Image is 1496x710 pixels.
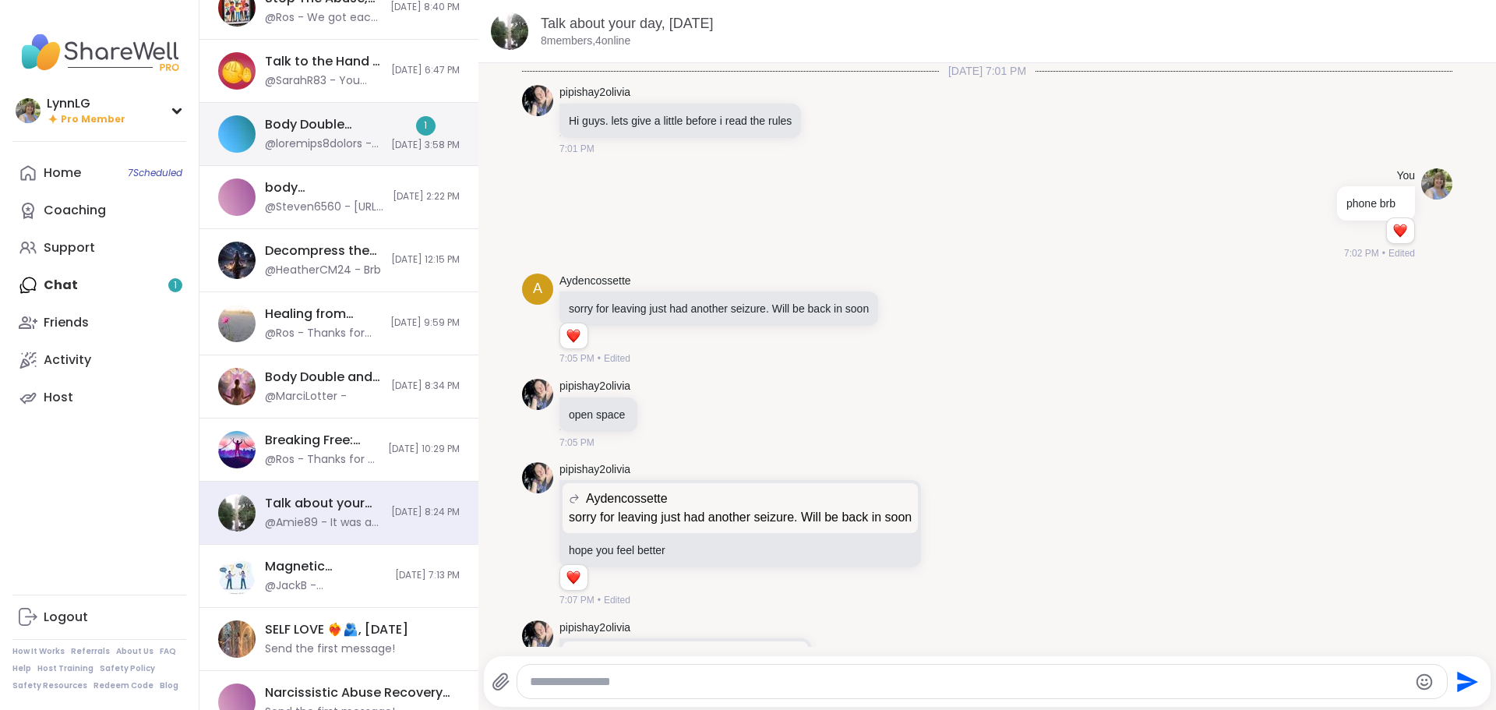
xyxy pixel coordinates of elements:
span: [DATE] 12:15 PM [391,253,460,267]
div: Reaction list [1387,218,1414,243]
a: pipishay2olivia [559,85,630,101]
span: A [533,278,542,299]
img: Talk about your day, Sep 11 [491,12,528,50]
span: 7:07 PM [559,593,595,607]
div: Host [44,389,73,406]
div: LynnLG [47,95,125,112]
div: @JackB - @[PERSON_NAME] updates: [URL][DOMAIN_NAME] [265,578,386,594]
div: @MarciLotter - [265,389,347,404]
div: Body Double /Chat, [DATE] [265,116,382,133]
div: Body Double and Chat, [DATE] [265,369,382,386]
p: phone brb [1346,196,1406,211]
a: Referrals [71,646,110,657]
div: @Ros - We got each other 🫂Please come back🌠 [265,10,381,26]
a: Logout [12,599,186,636]
img: Talk about your day, Sep 11 [218,494,256,532]
div: Talk to the Hand - Setting Healthy Boundaries , [DATE] [265,53,382,70]
a: FAQ [160,646,176,657]
span: [DATE] 3:58 PM [391,139,460,152]
a: Blog [160,680,178,691]
button: Reactions: love [565,571,581,584]
div: @SarahR83 - You have time, you have until 5 after to join it [265,73,382,89]
span: 7:02 PM [1344,246,1379,260]
span: [DATE] 8:40 PM [390,1,460,14]
a: Host Training [37,663,93,674]
img: Breaking Free: Early Recovery from Abuse, Sep 11 [218,431,256,468]
span: Edited [1388,246,1415,260]
span: Pro Member [61,113,125,126]
a: pipishay2olivia [559,379,630,394]
img: Body Double /Chat, Sep 13 [218,115,256,153]
span: [DATE] 8:34 PM [391,380,460,393]
span: [DATE] 7:13 PM [395,569,460,582]
div: @Amie89 - It was a pleasure meeting you! Feel free to dm me 😄 [265,515,382,531]
a: About Us [116,646,153,657]
a: Home7Scheduled [12,154,186,192]
a: Redeem Code [93,680,153,691]
img: https://sharewell-space-live.sfo3.digitaloceanspaces.com/user-generated/cd0780da-9294-4886-a675-3... [1421,168,1452,200]
p: Hi guys. lets give a little before i read the rules [569,113,792,129]
div: 1 [416,116,436,136]
span: • [598,351,601,366]
img: https://sharewell-space-live.sfo3.digitaloceanspaces.com/user-generated/d00611f7-7241-4821-a0f6-1... [522,85,553,116]
a: Aydencossette [559,274,631,289]
span: • [598,593,601,607]
a: Host [12,379,186,416]
img: https://sharewell-space-live.sfo3.digitaloceanspaces.com/user-generated/d00611f7-7241-4821-a0f6-1... [522,620,553,652]
span: Edited [604,351,630,366]
img: Decompress the Stress, Sep 13 [218,242,256,279]
a: Talk about your day, [DATE] [541,16,713,31]
span: [DATE] 6:47 PM [391,64,460,77]
div: Friends [44,314,89,331]
div: @HeatherCM24 - Brb [265,263,381,278]
img: https://sharewell-space-live.sfo3.digitaloceanspaces.com/user-generated/d00611f7-7241-4821-a0f6-1... [522,462,553,493]
span: [DATE] 8:24 PM [391,506,460,519]
img: Magnetic Speaking Skills: Silence & Pacing, Sep 11 [218,557,256,595]
a: How It Works [12,646,65,657]
div: Support [44,239,95,256]
span: [DATE] 2:22 PM [393,190,460,203]
button: Reactions: love [1392,224,1408,237]
div: Activity [44,351,91,369]
span: [DATE] 10:29 PM [388,443,460,456]
button: Reactions: love [565,330,581,342]
img: SELF LOVE ❤️‍🔥🫂, Sep 16 [218,620,256,658]
a: Help [12,663,31,674]
img: body double/chat, Sep 13 [218,178,256,216]
div: Coaching [44,202,106,219]
img: ShareWell Nav Logo [12,25,186,79]
a: Support [12,229,186,267]
span: • [1382,246,1385,260]
div: SELF LOVE ❤️‍🔥🫂, [DATE] [265,621,408,638]
span: 7:01 PM [559,142,595,156]
div: Reaction list [560,323,587,348]
div: Talk about your day, [DATE] [265,495,382,512]
div: Send the first message! [265,641,395,657]
div: @Ros - Thanks for a great session and always nice to be with you🎩💙 [265,452,379,468]
div: body double/chat, [DATE] [265,179,383,196]
div: Magnetic Speaking Skills: Silence & Pacing, [DATE] [265,558,386,575]
p: sorry for leaving just had another seizure. Will be back in soon [569,508,912,527]
p: open space [569,407,628,422]
img: Healing from Emotional Abuse, Sep 12 [218,305,256,342]
textarea: Type your message [530,674,1409,690]
p: 8 members, 4 online [541,34,630,49]
span: Edited [604,593,630,607]
div: Narcissistic Abuse Recovery Circle (90min), [DATE] [265,684,450,701]
span: [DATE] 9:59 PM [390,316,460,330]
img: LynnLG [16,98,41,123]
a: Safety Resources [12,680,87,691]
a: Coaching [12,192,186,229]
div: @loremips8dolors - Ametc, adi’el seddoei tempor in utl etd mag Ali eni admi veni quisn exercit ul... [265,136,382,152]
a: Activity [12,341,186,379]
button: Emoji picker [1415,673,1434,691]
h4: You [1396,168,1415,184]
span: 7 Scheduled [128,167,182,179]
div: @Steven6560 - [URL][DOMAIN_NAME] [265,200,383,215]
a: Friends [12,304,186,341]
img: Talk to the Hand - Setting Healthy Boundaries , Sep 13 [218,52,256,90]
a: pipishay2olivia [559,620,630,636]
a: Safety Policy [100,663,155,674]
div: Home [44,164,81,182]
div: Breaking Free: Early Recovery from [GEOGRAPHIC_DATA], [DATE] [265,432,379,449]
